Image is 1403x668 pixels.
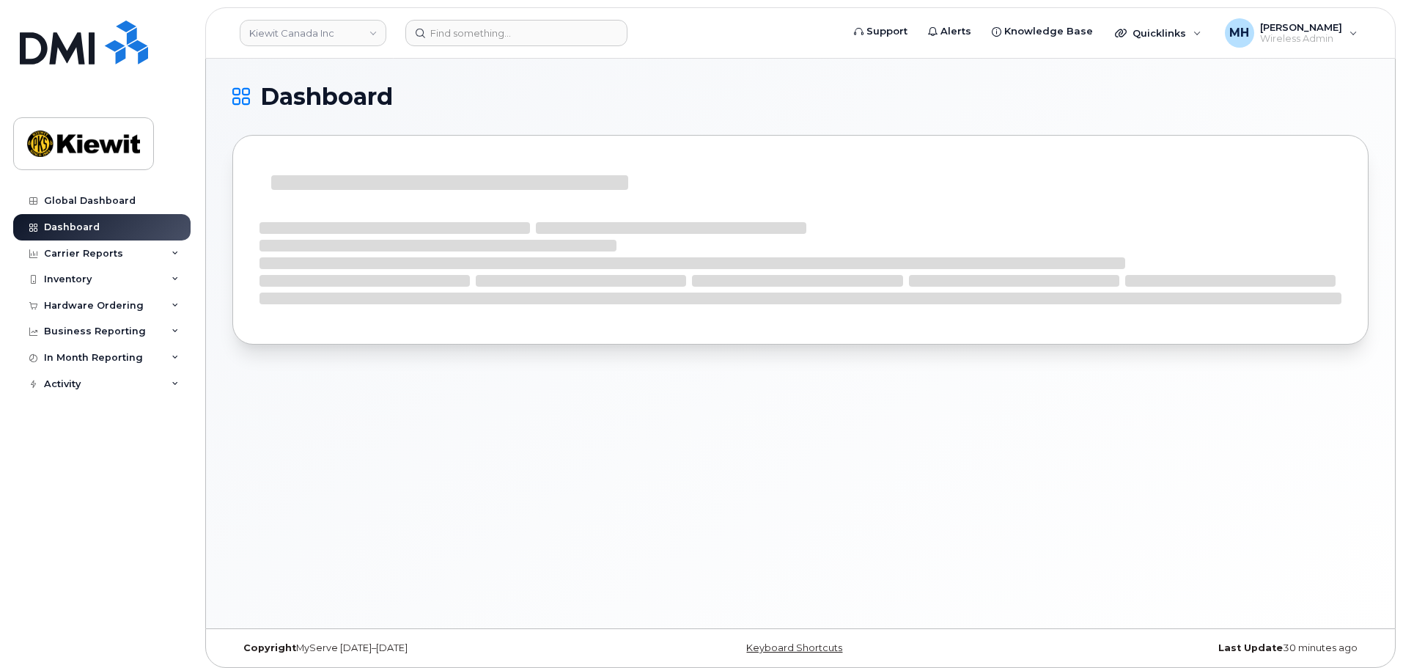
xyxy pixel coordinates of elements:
a: Keyboard Shortcuts [746,642,842,653]
span: Dashboard [260,86,393,108]
strong: Copyright [243,642,296,653]
div: 30 minutes ago [990,642,1369,654]
div: MyServe [DATE]–[DATE] [232,642,611,654]
strong: Last Update [1218,642,1283,653]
